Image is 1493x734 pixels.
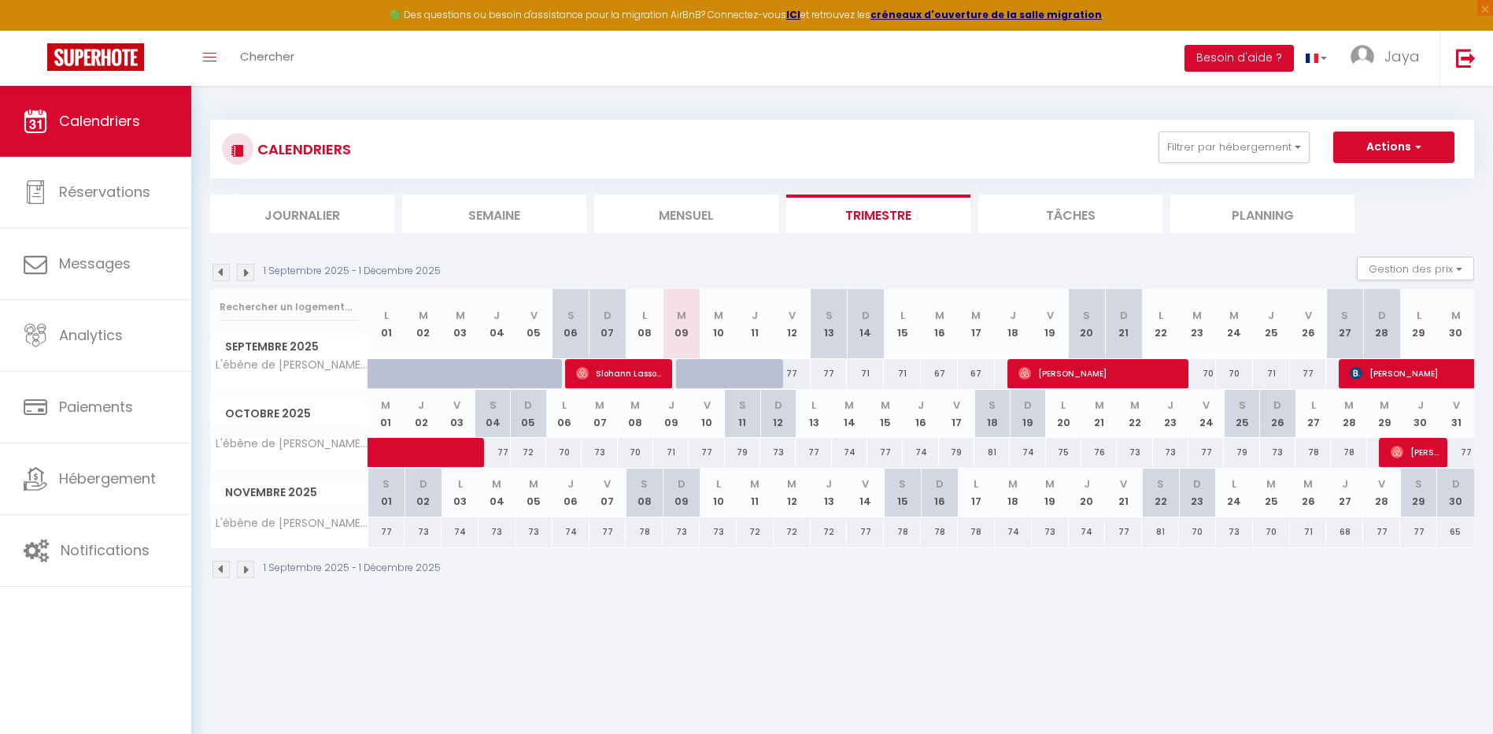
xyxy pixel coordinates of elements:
abbr: L [458,476,463,491]
abbr: L [1061,398,1066,413]
span: Novembre 2025 [211,481,368,504]
abbr: M [1130,398,1140,413]
abbr: J [1268,308,1274,323]
abbr: D [524,398,532,413]
div: 73 [1260,438,1295,467]
abbr: M [492,476,501,491]
th: 30 [1402,390,1438,438]
th: 19 [1032,289,1069,359]
div: 71 [884,359,921,388]
th: 23 [1179,289,1216,359]
th: 30 [1437,289,1474,359]
div: 76 [1081,438,1117,467]
th: 05 [511,390,546,438]
abbr: S [826,308,833,323]
th: 20 [1046,390,1081,438]
abbr: M [1451,308,1461,323]
div: 78 [958,517,995,547]
div: 81 [974,438,1010,467]
th: 22 [1142,289,1179,359]
div: 78 [921,517,958,547]
div: 78 [626,517,663,547]
th: 01 [368,390,404,438]
li: Planning [1170,195,1354,233]
th: 02 [405,469,442,517]
abbr: M [1095,398,1104,413]
abbr: S [1157,476,1164,491]
abbr: M [750,476,759,491]
abbr: V [789,308,796,323]
th: 01 [368,469,405,517]
li: Mensuel [594,195,778,233]
abbr: D [774,398,782,413]
div: 71 [653,438,689,467]
th: 16 [921,289,958,359]
abbr: M [630,398,640,413]
th: 14 [847,469,884,517]
th: 24 [1216,289,1253,359]
div: 74 [903,438,938,467]
abbr: M [381,398,390,413]
div: 77 [1400,517,1437,547]
span: L'ébène de [PERSON_NAME], proche de [GEOGRAPHIC_DATA] [213,438,371,450]
abbr: L [811,398,816,413]
th: 06 [552,289,589,359]
th: 28 [1363,469,1400,517]
div: 71 [1290,517,1327,547]
th: 25 [1253,289,1290,359]
abbr: J [567,476,574,491]
div: 73 [582,438,617,467]
th: 22 [1142,469,1179,517]
div: 74 [442,517,479,547]
th: 22 [1117,390,1152,438]
span: [PERSON_NAME] [1391,437,1440,467]
div: 81 [1142,517,1179,547]
abbr: D [1378,308,1386,323]
abbr: J [1167,398,1173,413]
th: 19 [1010,390,1045,438]
abbr: S [1341,308,1348,323]
th: 13 [811,289,848,359]
abbr: L [1159,308,1163,323]
abbr: M [419,308,428,323]
li: Journalier [210,195,394,233]
abbr: D [936,476,944,491]
th: 10 [689,390,724,438]
th: 17 [939,390,974,438]
th: 19 [1032,469,1069,517]
abbr: V [1453,398,1460,413]
strong: ICI [786,8,800,21]
div: 71 [1253,359,1290,388]
th: 29 [1400,289,1437,359]
th: 17 [958,289,995,359]
th: 10 [700,469,737,517]
abbr: J [826,476,832,491]
abbr: D [678,476,686,491]
abbr: V [953,398,960,413]
th: 26 [1290,469,1327,517]
span: Chercher [240,48,294,65]
div: 78 [1331,438,1366,467]
abbr: M [971,308,981,323]
abbr: V [530,308,538,323]
th: 01 [368,289,405,359]
abbr: J [1010,308,1016,323]
abbr: V [1120,476,1127,491]
h3: CALENDRIERS [253,132,351,167]
abbr: M [1192,308,1202,323]
div: 65 [1437,517,1474,547]
th: 18 [995,469,1032,517]
abbr: V [862,476,869,491]
li: Tâches [978,195,1162,233]
th: 03 [439,390,475,438]
th: 18 [995,289,1032,359]
button: Filtrer par hébergement [1159,132,1310,163]
th: 06 [546,390,582,438]
th: 13 [796,390,831,438]
abbr: S [1083,308,1090,323]
th: 10 [700,289,737,359]
abbr: V [1203,398,1210,413]
img: logout [1456,48,1476,68]
abbr: L [642,308,647,323]
abbr: S [989,398,996,413]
